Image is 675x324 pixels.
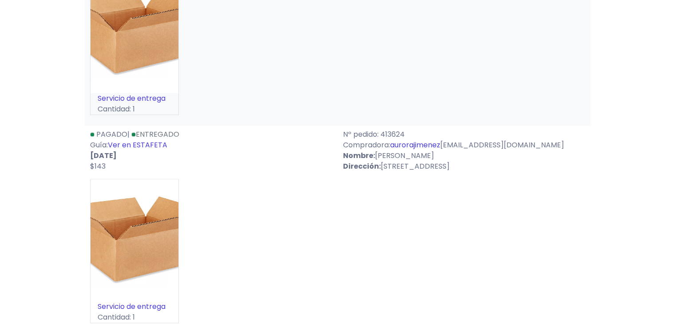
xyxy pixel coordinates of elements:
a: Entregado [131,129,179,139]
p: [DATE] [90,150,332,161]
p: Nº pedido: 413624 [343,129,585,140]
strong: Dirección: [343,161,381,171]
p: Cantidad: 1 [91,312,178,323]
a: Servicio de entrega [98,301,166,312]
a: aurorajimenez [390,140,440,150]
p: Compradora: [EMAIL_ADDRESS][DOMAIN_NAME] [343,140,585,150]
img: small_1756357800090.jpeg [91,179,178,301]
div: | Guía: [85,129,338,172]
span: $143 [90,161,106,171]
p: [STREET_ADDRESS] [343,161,585,172]
strong: Nombre: [343,150,375,161]
a: Servicio de entrega [98,93,166,103]
a: Ver en ESTAFETA [108,140,167,150]
span: Pagado [96,129,127,139]
p: Cantidad: 1 [91,104,178,115]
p: [PERSON_NAME] [343,150,585,161]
